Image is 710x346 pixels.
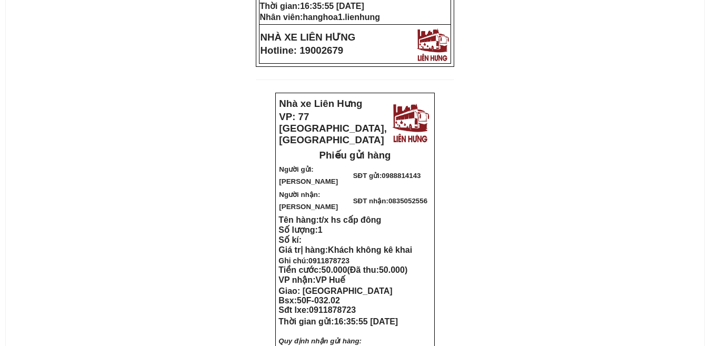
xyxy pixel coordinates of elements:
img: logo [389,100,431,144]
span: 50.000) [379,265,407,274]
strong: Thời gian: [260,2,364,11]
span: 0988814143 [382,172,421,180]
strong: Sđt lxe: [278,305,356,314]
span: 0988814143 [71,55,126,66]
span: 50F-032.02 [297,296,340,305]
strong: VP: 77 [GEOGRAPHIC_DATA], [GEOGRAPHIC_DATA] [279,111,387,145]
strong: Tiền cước: [278,265,407,274]
span: 1 [318,225,323,234]
strong: NHÀ XE LIÊN HƯNG [261,32,356,43]
strong: SĐT nhận: [353,197,427,205]
span: [PERSON_NAME] [279,177,338,185]
span: 16:35:55 [DATE] [300,2,364,11]
span: Giao: [GEOGRAPHIC_DATA] [278,286,392,295]
span: hanghoa1.lienhung [303,13,380,22]
span: 50.000 [322,265,347,274]
strong: Nhân viên: [260,13,380,22]
span: VP Huế [315,275,345,284]
strong: Văn phòng: [5,6,95,25]
strong: Giá trị hàng: [278,245,412,254]
strong: Người nhận: [279,191,338,211]
span: Khách không kê khai [328,245,412,254]
strong: Người gửi: [279,165,338,185]
strong: Nhà xe Liên Hưng [279,98,362,109]
strong: Số lượng: [278,225,322,234]
strong: Ghi chú: [278,256,349,265]
span: Thời gian gửi: [278,317,398,326]
strong: Phiếu gửi hàng [319,150,391,161]
strong: Tên hàng: [278,215,381,224]
strong: Sđt người gửi: [4,55,71,66]
strong: Hotline: 19002679 [261,45,344,56]
strong: Số kí: [278,235,302,244]
strong: Sđt: [5,27,75,45]
strong: SĐT gửi: [353,172,421,180]
strong: Quy định nhận gửi hàng: [278,337,362,345]
span: t/x hs cấp đông [319,215,381,224]
span: 0911878723 [308,256,349,265]
img: logo [414,26,451,62]
strong: VP nhận: [278,275,345,284]
span: 0911878723 [309,305,356,314]
span: VP 77 [GEOGRAPHIC_DATA] [5,6,95,25]
span: 0835052556 [388,197,427,205]
span: 16:35:55 [DATE] [334,317,398,326]
span: (Đã thu: [347,265,408,274]
strong: Bsx: [278,296,340,305]
span: 02583824824, 02583563563 [5,27,75,45]
span: [PERSON_NAME] [279,203,338,211]
img: logo [115,6,154,46]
